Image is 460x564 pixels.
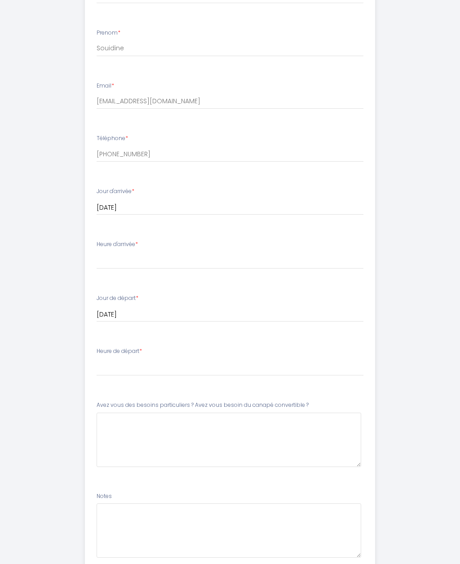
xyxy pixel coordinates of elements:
[97,134,128,143] label: Téléphone
[97,492,112,501] label: Notes
[97,187,134,196] label: Jour d'arrivée
[97,294,138,303] label: Jour de départ
[97,29,120,37] label: Prenom
[97,347,142,356] label: Heure de départ
[97,401,309,410] label: Avez vous des besoins particuliers ? Avez vous besoin du canapé convertible ?
[97,82,114,90] label: Email
[97,240,138,249] label: Heure d'arrivée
